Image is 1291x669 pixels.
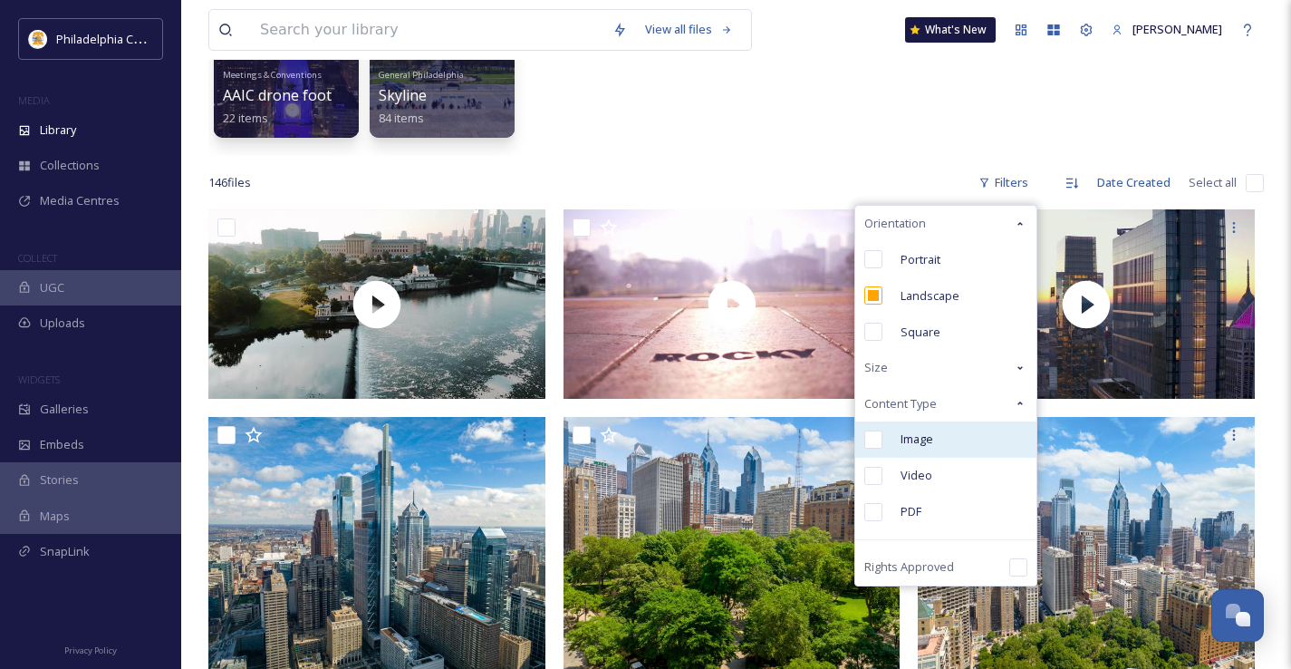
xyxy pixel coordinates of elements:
span: [PERSON_NAME] [1132,21,1222,37]
span: Meetings & Conventions [223,69,322,81]
div: Date Created [1088,165,1180,200]
div: Filters [969,165,1037,200]
input: Search your library [251,10,603,50]
span: Image [901,431,933,448]
span: Philadelphia Convention & Visitors Bureau [56,30,285,47]
span: SnapLink [40,543,90,560]
span: Embeds [40,436,84,453]
span: Galleries [40,401,89,418]
span: Maps [40,508,70,525]
span: MEDIA [18,93,50,107]
img: Philadelphia Skyline.jpg [208,417,545,669]
span: Size [864,359,888,376]
span: General Philadelphia [379,69,464,81]
span: Select all [1189,174,1237,191]
span: Collections [40,157,100,174]
span: COLLECT [18,251,57,265]
span: Library [40,121,76,139]
span: UGC [40,279,64,296]
span: 146 file s [208,174,251,191]
img: download.jpeg [29,30,47,48]
span: Skyline [379,85,427,105]
a: What's New [905,17,996,43]
img: thumbnail [208,209,545,399]
span: Media Centres [40,192,120,209]
a: General PhiladelphiaSkyline84 items [379,64,464,126]
a: Privacy Policy [64,638,117,660]
span: Portrait [901,251,940,268]
img: Philadelphia Skyline.jpg [918,417,1255,669]
span: Orientation [864,215,926,232]
a: [PERSON_NAME] [1103,12,1231,47]
button: Open Chat [1211,589,1264,642]
span: Privacy Policy [64,645,117,656]
span: Landscape [901,287,959,305]
span: Rights Approved [864,558,954,576]
a: View all files [636,12,742,47]
span: WIDGETS [18,373,60,386]
span: 22 items [223,110,268,126]
span: Stories [40,471,79,489]
img: Philadelphia Skyline.jpg [564,417,901,669]
span: Video [901,467,932,484]
span: Uploads [40,315,85,332]
span: PDF [901,503,921,520]
a: Meetings & ConventionsAAIC drone footage purple skyline22 items [223,64,457,126]
span: Square [901,324,940,341]
span: Content Type [864,395,937,412]
img: thumbnail [564,209,901,399]
span: 84 items [379,110,424,126]
span: AAIC drone footage purple skyline [223,85,457,105]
